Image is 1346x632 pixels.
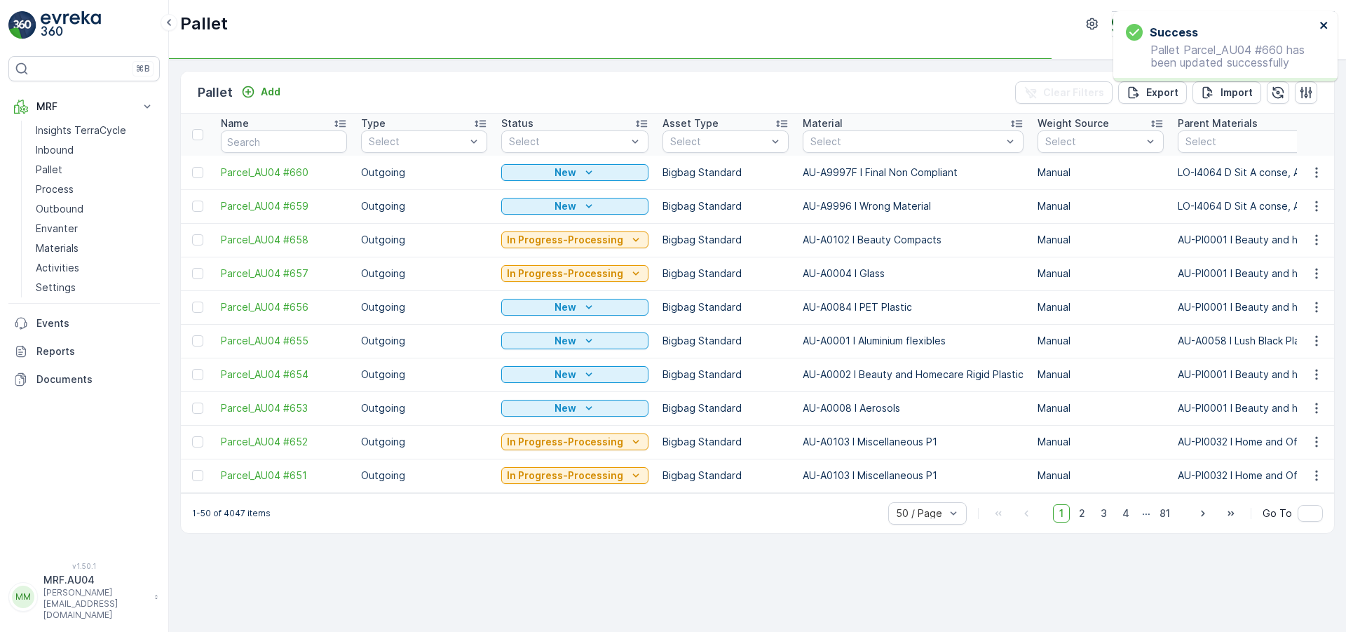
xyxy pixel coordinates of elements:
[192,302,203,313] div: Toggle Row Selected
[1053,504,1070,523] span: 1
[192,167,203,178] div: Toggle Row Selected
[36,222,78,236] p: Envanter
[192,234,203,246] div: Toggle Row Selected
[507,233,623,247] p: In Progress-Processing
[501,332,648,349] button: New
[8,365,160,394] a: Documents
[192,201,203,212] div: Toggle Row Selected
[180,13,228,35] p: Pallet
[1038,233,1164,247] p: Manual
[803,233,1024,247] p: AU-A0102 I Beauty Compacts
[361,469,487,483] p: Outgoing
[555,300,576,314] p: New
[803,334,1024,348] p: AU-A0001 I Aluminium flexibles
[501,400,648,417] button: New
[803,469,1024,483] p: AU-A0103 I Miscellaneous P1
[12,586,34,608] div: MM
[221,435,347,449] span: Parcel_AU04 #652
[36,143,74,157] p: Inbound
[509,135,627,149] p: Select
[1192,81,1261,104] button: Import
[555,166,576,180] p: New
[221,267,347,281] span: Parcel_AU04 #657
[36,100,132,114] p: MRF
[221,300,347,314] a: Parcel_AU04 #656
[361,300,487,314] p: Outgoing
[555,368,576,382] p: New
[1146,86,1178,100] p: Export
[803,267,1024,281] p: AU-A0004 I Glass
[662,334,789,348] p: Bigbag Standard
[192,403,203,414] div: Toggle Row Selected
[662,368,789,382] p: Bigbag Standard
[501,231,648,248] button: In Progress-Processing
[662,267,789,281] p: Bigbag Standard
[555,199,576,213] p: New
[1094,504,1113,523] span: 3
[1038,469,1164,483] p: Manual
[36,202,83,216] p: Outbound
[1038,435,1164,449] p: Manual
[8,573,160,621] button: MMMRF.AU04[PERSON_NAME][EMAIL_ADDRESS][DOMAIN_NAME]
[361,401,487,415] p: Outgoing
[1038,401,1164,415] p: Manual
[1038,199,1164,213] p: Manual
[8,562,160,570] span: v 1.50.1
[136,63,150,74] p: ⌘B
[221,233,347,247] a: Parcel_AU04 #658
[501,164,648,181] button: New
[662,199,789,213] p: Bigbag Standard
[221,116,249,130] p: Name
[30,180,160,199] a: Process
[192,470,203,481] div: Toggle Row Selected
[36,182,74,196] p: Process
[803,199,1024,213] p: AU-A9996 I Wrong Material
[1142,504,1150,523] p: ...
[36,241,79,255] p: Materials
[30,199,160,219] a: Outbound
[30,278,160,297] a: Settings
[662,166,789,180] p: Bigbag Standard
[221,199,347,213] a: Parcel_AU04 #659
[501,366,648,383] button: New
[221,368,347,382] span: Parcel_AU04 #654
[192,508,271,519] p: 1-50 of 4047 items
[501,299,648,316] button: New
[36,344,154,358] p: Reports
[361,199,487,213] p: Outgoing
[36,372,154,386] p: Documents
[192,268,203,279] div: Toggle Row Selected
[221,166,347,180] a: Parcel_AU04 #660
[507,267,623,281] p: In Progress-Processing
[555,334,576,348] p: New
[30,238,160,258] a: Materials
[1150,24,1198,41] h3: Success
[555,401,576,415] p: New
[501,467,648,484] button: In Progress-Processing
[221,130,347,153] input: Search
[361,334,487,348] p: Outgoing
[361,267,487,281] p: Outgoing
[803,368,1024,382] p: AU-A0002 I Beauty and Homecare Rigid Plastic
[1126,43,1315,69] p: Pallet Parcel_AU04 #660 has been updated successfully
[221,401,347,415] a: Parcel_AU04 #653
[1038,368,1164,382] p: Manual
[1038,116,1109,130] p: Weight Source
[36,123,126,137] p: Insights TerraCycle
[192,369,203,380] div: Toggle Row Selected
[1045,135,1142,149] p: Select
[662,469,789,483] p: Bigbag Standard
[8,337,160,365] a: Reports
[1043,86,1104,100] p: Clear Filters
[670,135,767,149] p: Select
[8,11,36,39] img: logo
[662,233,789,247] p: Bigbag Standard
[221,334,347,348] a: Parcel_AU04 #655
[1118,81,1187,104] button: Export
[261,85,280,99] p: Add
[30,258,160,278] a: Activities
